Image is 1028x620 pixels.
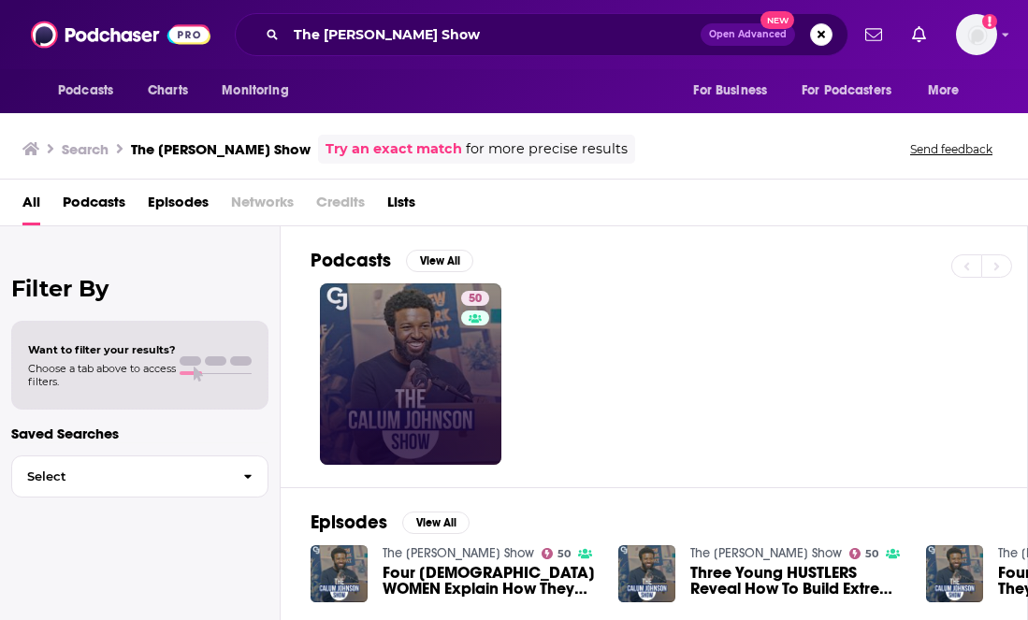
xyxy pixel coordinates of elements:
[31,17,210,52] img: Podchaser - Follow, Share and Rate Podcasts
[926,545,983,602] img: Four WOMEN Explain How They Went From Painfully Insecure To Wealthy Part 2 | The Calum Johnson Show
[311,511,387,534] h2: Episodes
[383,545,534,561] a: The Calum Johnson Show
[905,141,998,157] button: Send feedback
[680,73,790,108] button: open menu
[148,187,209,225] a: Episodes
[63,187,125,225] a: Podcasts
[858,19,890,50] a: Show notifications dropdown
[709,30,787,39] span: Open Advanced
[286,20,701,50] input: Search podcasts, credits, & more...
[905,19,934,50] a: Show notifications dropdown
[466,138,628,160] span: for more precise results
[406,250,473,272] button: View All
[789,73,919,108] button: open menu
[693,78,767,104] span: For Business
[58,78,113,104] span: Podcasts
[326,138,462,160] a: Try an exact match
[849,548,879,559] a: 50
[22,187,40,225] a: All
[461,291,489,306] a: 50
[311,249,391,272] h2: Podcasts
[690,565,904,597] a: Three Young HUSTLERS Reveal How To Build Extreme Wealth From Nothing | The Calum Johnson Show
[865,550,878,558] span: 50
[209,73,312,108] button: open menu
[956,14,997,55] button: Show profile menu
[131,140,311,158] h3: The [PERSON_NAME] Show
[320,283,501,465] a: 50
[402,512,470,534] button: View All
[618,545,675,602] img: Three Young HUSTLERS Reveal How To Build Extreme Wealth From Nothing | The Calum Johnson Show
[148,78,188,104] span: Charts
[469,290,482,309] span: 50
[62,140,109,158] h3: Search
[11,425,268,442] p: Saved Searches
[311,511,470,534] a: EpisodesView All
[231,187,294,225] span: Networks
[690,565,904,597] span: Three Young HUSTLERS Reveal How To Build Extreme Wealth From Nothing | The [PERSON_NAME] Show
[222,78,288,104] span: Monitoring
[956,14,997,55] span: Logged in as alignPR
[28,343,176,356] span: Want to filter your results?
[802,78,891,104] span: For Podcasters
[383,565,596,597] a: Four Black WOMEN Explain How They Went From Nothing To Wealthy | The Calum Johnson Show
[45,73,138,108] button: open menu
[915,73,983,108] button: open menu
[316,187,365,225] span: Credits
[12,470,228,483] span: Select
[11,455,268,497] button: Select
[956,14,997,55] img: User Profile
[311,249,473,272] a: PodcastsView All
[760,11,794,29] span: New
[690,545,842,561] a: The Calum Johnson Show
[136,73,199,108] a: Charts
[11,275,268,302] h2: Filter By
[982,14,997,29] svg: Add a profile image
[928,78,960,104] span: More
[28,362,176,388] span: Choose a tab above to access filters.
[235,13,848,56] div: Search podcasts, credits, & more...
[557,550,571,558] span: 50
[542,548,572,559] a: 50
[701,23,795,46] button: Open AdvancedNew
[311,545,368,602] img: Four Black WOMEN Explain How They Went From Nothing To Wealthy | The Calum Johnson Show
[383,565,596,597] span: Four [DEMOGRAPHIC_DATA] WOMEN Explain How They Went From Nothing To Wealthy | The [PERSON_NAME] Show
[387,187,415,225] a: Lists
